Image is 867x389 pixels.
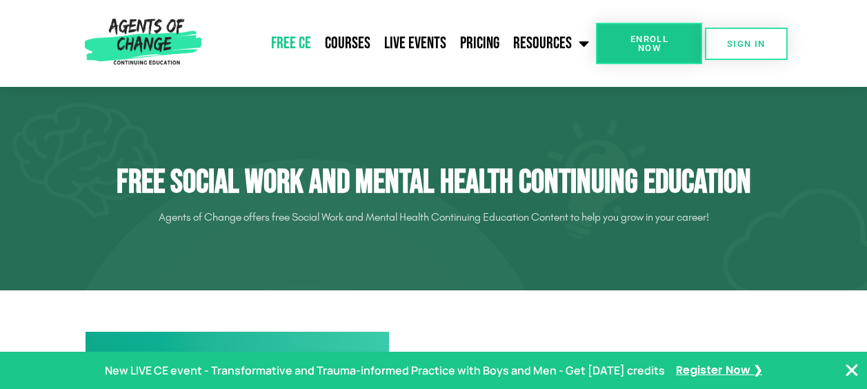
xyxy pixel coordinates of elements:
p: Agents of Change offers free Social Work and Mental Health Continuing Education Content to help y... [48,206,820,228]
span: SIGN IN [727,39,766,48]
a: Courses [318,26,377,61]
a: Pricing [453,26,506,61]
p: New LIVE CE event - Transformative and Trauma-informed Practice with Boys and Men - Get [DATE] cr... [105,361,665,381]
a: SIGN IN [705,28,788,60]
a: Live Events [377,26,453,61]
a: Free CE [264,26,318,61]
button: Close Banner [844,362,860,379]
span: Enroll Now [618,34,680,52]
a: Resources [506,26,596,61]
h1: Free Social Work and Mental Health Continuing Education [48,163,820,203]
a: Enroll Now [596,23,702,64]
a: Register Now ❯ [676,361,762,381]
nav: Menu [207,26,597,61]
